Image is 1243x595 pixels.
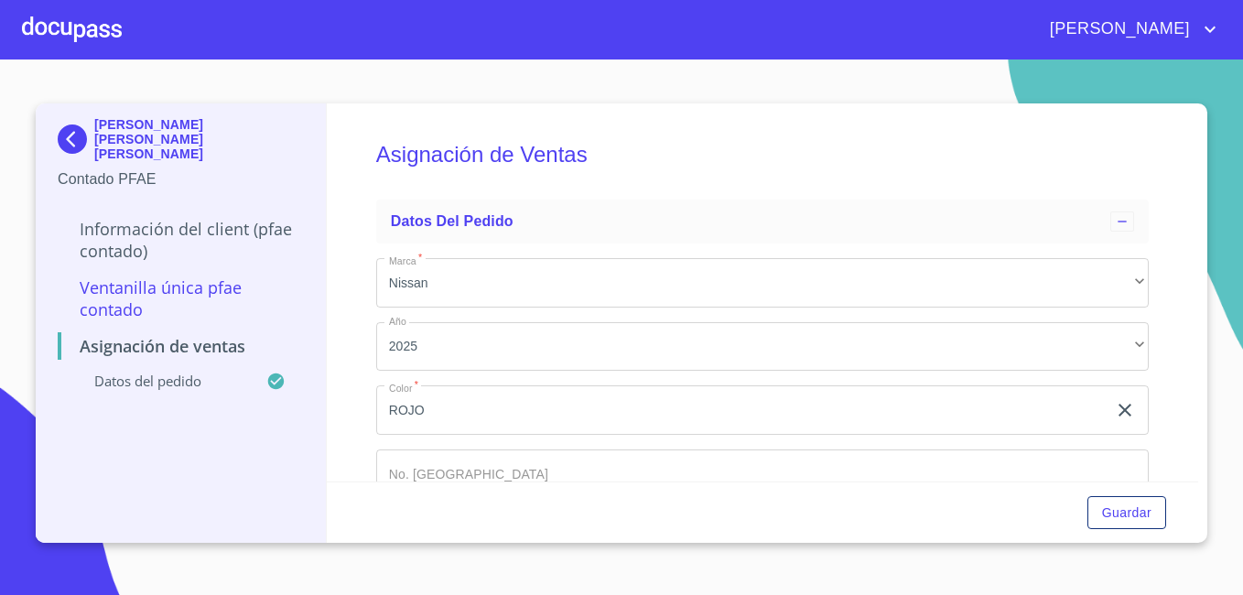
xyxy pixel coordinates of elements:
div: Datos del pedido [376,200,1149,243]
p: Contado PFAE [58,168,304,190]
span: [PERSON_NAME] [1036,15,1199,44]
button: account of current user [1036,15,1221,44]
div: 2025 [376,322,1149,372]
h5: Asignación de Ventas [376,117,1149,192]
div: Nissan [376,258,1149,308]
img: Docupass spot blue [58,124,94,154]
p: Datos del pedido [58,372,266,390]
div: [PERSON_NAME] [PERSON_NAME] [PERSON_NAME] [58,117,304,168]
p: Ventanilla única PFAE contado [58,276,304,320]
button: Guardar [1087,496,1166,530]
span: Guardar [1102,502,1151,525]
button: clear input [1114,399,1136,421]
p: Asignación de Ventas [58,335,304,357]
p: Información del Client (PFAE contado) [58,218,304,262]
p: [PERSON_NAME] [PERSON_NAME] [PERSON_NAME] [94,117,304,161]
span: Datos del pedido [391,213,513,229]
